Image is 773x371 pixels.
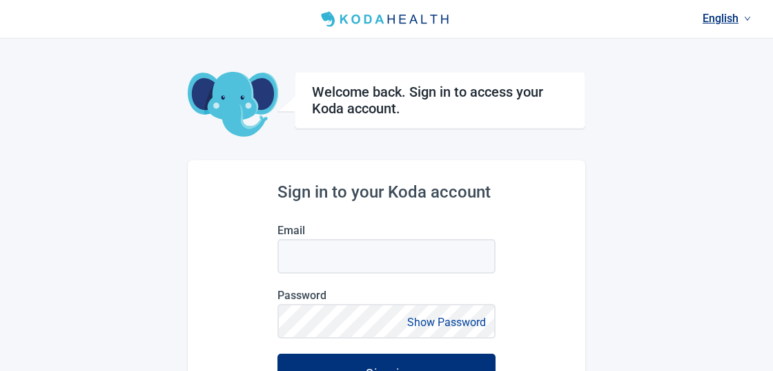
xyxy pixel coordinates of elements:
[277,289,496,302] label: Password
[403,313,490,332] button: Show Password
[188,72,278,138] img: Koda Elephant
[744,15,751,22] span: down
[277,182,496,202] h2: Sign in to your Koda account
[312,84,568,117] h1: Welcome back. Sign in to access your Koda account.
[315,8,458,30] img: Koda Health
[277,224,496,237] label: Email
[697,7,756,30] a: Current language: English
